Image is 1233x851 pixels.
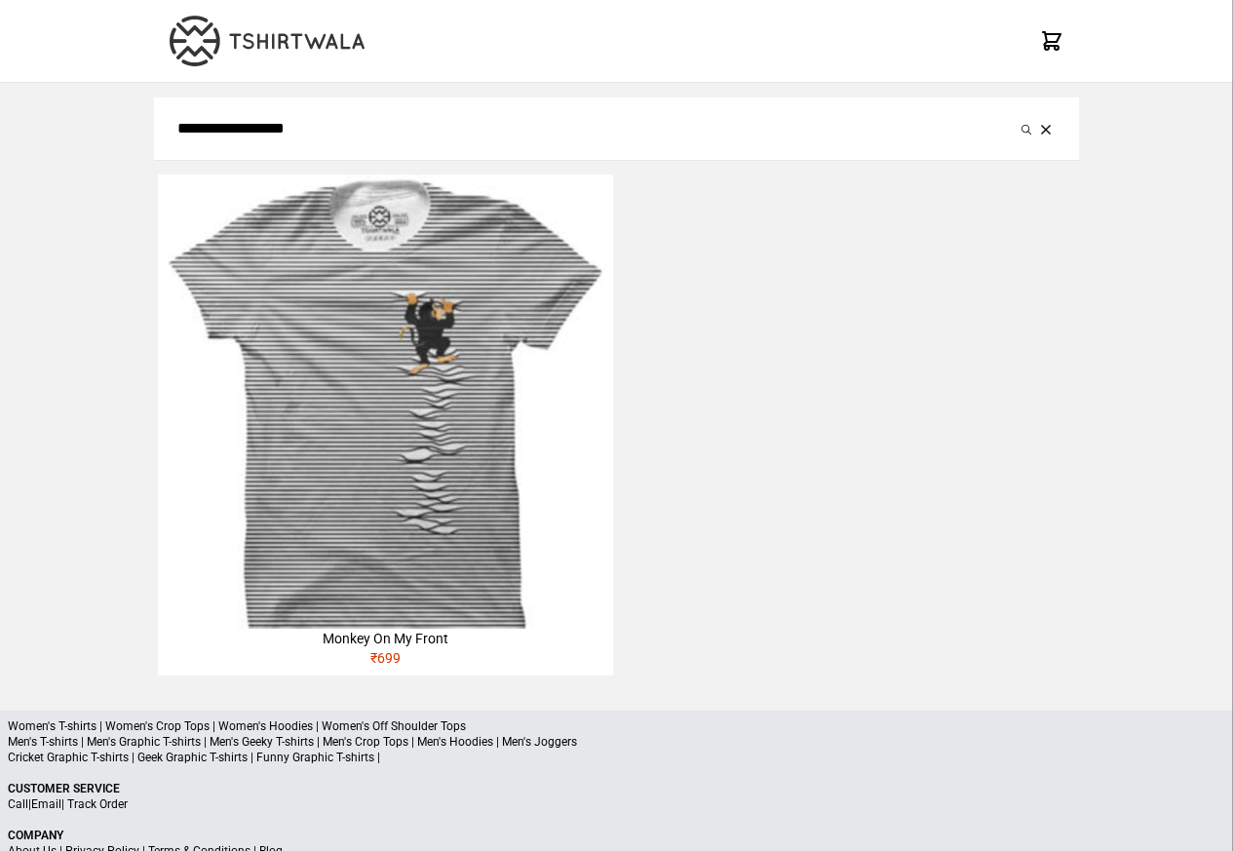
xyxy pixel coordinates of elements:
[67,797,128,811] a: Track Order
[158,629,612,648] div: Monkey On My Front
[8,750,1225,765] p: Cricket Graphic T-shirts | Geek Graphic T-shirts | Funny Graphic T-shirts |
[8,718,1225,734] p: Women's T-shirts | Women's Crop Tops | Women's Hoodies | Women's Off Shoulder Tops
[31,797,61,811] a: Email
[8,796,1225,812] p: | |
[158,174,612,676] a: Monkey On My Front₹699
[158,648,612,676] div: ₹ 699
[170,16,365,66] img: TW-LOGO-400-104.png
[1017,117,1036,140] button: Submit your search query.
[158,174,612,629] img: monkey-climbing-320x320.jpg
[8,781,1225,796] p: Customer Service
[8,828,1225,843] p: Company
[8,797,28,811] a: Call
[8,734,1225,750] p: Men's T-shirts | Men's Graphic T-shirts | Men's Geeky T-shirts | Men's Crop Tops | Men's Hoodies ...
[1036,117,1056,140] button: Clear the search query.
